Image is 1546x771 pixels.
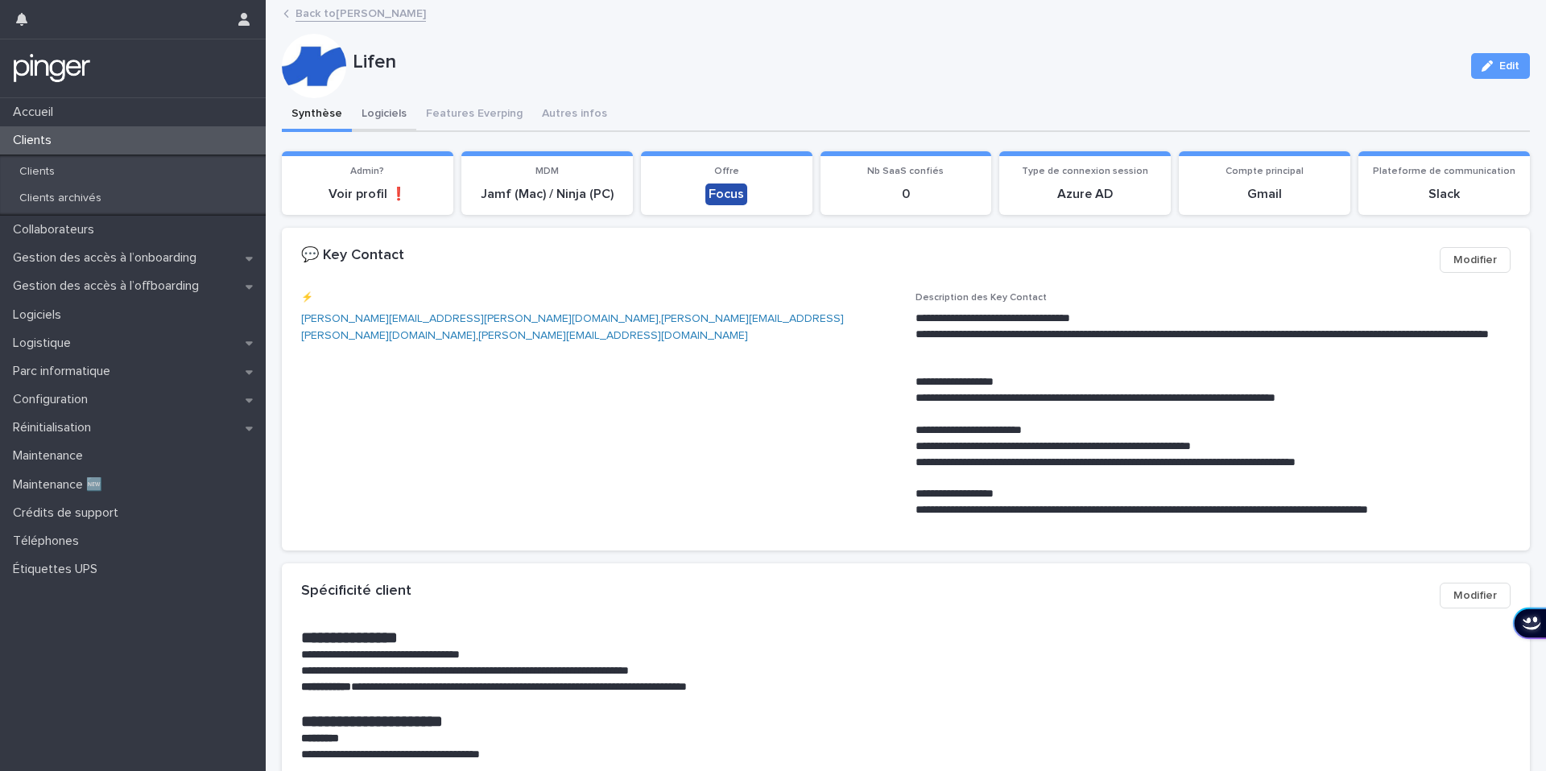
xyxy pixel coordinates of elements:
a: [PERSON_NAME][EMAIL_ADDRESS][DOMAIN_NAME] [478,330,748,341]
p: Configuration [6,392,101,407]
span: ⚡️ [301,293,313,303]
a: [PERSON_NAME][EMAIL_ADDRESS][PERSON_NAME][DOMAIN_NAME] [301,313,844,341]
p: Collaborateurs [6,222,107,237]
p: Clients [6,133,64,148]
button: Autres infos [532,98,617,132]
p: Gestion des accès à l’offboarding [6,278,212,294]
span: Type de connexion session [1022,167,1148,176]
p: Maintenance [6,448,96,464]
a: [PERSON_NAME][EMAIL_ADDRESS][PERSON_NAME][DOMAIN_NAME] [301,313,659,324]
p: , , [301,311,896,344]
p: Slack [1368,187,1520,202]
p: Jamf (Mac) / Ninja (PC) [471,187,623,202]
p: Clients [6,165,68,179]
p: Parc informatique [6,364,123,379]
p: 0 [830,187,982,202]
span: Admin? [350,167,384,176]
span: Edit [1499,60,1519,72]
h2: 💬 Key Contact [301,247,404,265]
button: Modifier [1440,247,1511,273]
h2: Spécificité client [301,583,411,600]
span: Modifier [1453,252,1497,268]
p: Maintenance 🆕 [6,477,115,493]
span: Compte principal [1226,167,1304,176]
span: Modifier [1453,588,1497,604]
span: Description des Key Contact [916,293,1047,303]
span: Offre [714,167,739,176]
p: Azure AD [1009,187,1161,202]
p: Crédits de support [6,505,131,521]
p: Gmail [1188,187,1341,202]
span: Nb SaaS confiés [867,167,944,176]
p: Étiquettes UPS [6,562,110,577]
p: Gestion des accès à l’onboarding [6,250,209,266]
p: Téléphones [6,534,92,549]
p: Logiciels [6,307,74,323]
img: mTgBEunGTSyRkCgitkcU [13,52,91,85]
span: MDM [535,167,559,176]
div: Focus [705,183,747,205]
button: Logiciels [352,98,416,132]
p: Clients archivés [6,192,114,205]
p: Voir profil ❗ [291,187,444,202]
button: Edit [1471,53,1530,79]
button: Modifier [1440,583,1511,608]
p: Réinitialisation [6,420,104,435]
span: Plateforme de communication [1373,167,1515,176]
p: Lifen [353,51,1458,74]
button: Features Everping [416,98,532,132]
a: Back to[PERSON_NAME] [296,3,426,22]
p: Accueil [6,105,66,120]
p: Logistique [6,336,84,351]
button: Synthèse [282,98,352,132]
